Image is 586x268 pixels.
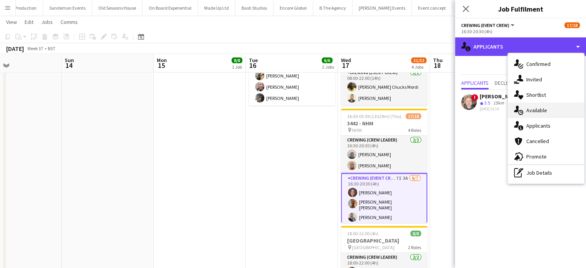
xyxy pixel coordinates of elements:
[461,22,515,28] button: Crewing (Event Crew)
[341,109,427,223] app-job-card: 16:30-03:59 (11h29m) (Thu)17/183442 - NHM NHM4 RolesCrewing (Crew Leader)2/216:30-20:30 (4h)[PERS...
[341,68,427,106] app-card-role: Crewing (Event Crew)2/208:00-22:00 (14h)[PERSON_NAME] Chucks Mordi[PERSON_NAME]
[347,113,401,119] span: 16:30-03:59 (11h29m) (Thu)
[461,22,509,28] span: Crewing (Event Crew)
[411,57,426,63] span: 31/32
[341,237,427,244] h3: [GEOGRAPHIC_DATA]
[526,61,551,67] span: Confirmed
[408,244,421,250] span: 2 Roles
[433,57,443,64] span: Thu
[526,122,551,129] span: Applicants
[412,0,452,15] button: Event concept
[461,80,489,86] span: Applicants
[432,61,443,70] span: 18
[322,57,332,63] span: 6/6
[406,113,421,119] span: 17/18
[57,17,81,27] a: Comms
[526,107,547,114] span: Available
[143,0,198,15] button: On Board Experiential
[6,19,17,25] span: View
[410,231,421,236] span: 8/8
[526,76,542,83] span: Invited
[156,61,167,70] span: 15
[492,100,505,106] div: 15km
[341,136,427,173] app-card-role: Crewing (Crew Leader)2/216:30-20:30 (4h)[PERSON_NAME][PERSON_NAME]
[38,17,56,27] a: Jobs
[352,127,362,133] span: NHM
[274,0,313,15] button: Encore Global
[408,127,421,133] span: 4 Roles
[232,64,242,70] div: 1 Job
[41,19,53,25] span: Jobs
[3,17,20,27] a: View
[564,22,580,28] span: 17/18
[347,231,378,236] span: 18:00-22:00 (4h)
[322,64,334,70] div: 2 Jobs
[471,94,478,101] span: !
[341,120,427,127] h3: 3442 - NHM
[508,165,584,180] div: Job Details
[25,46,45,51] span: Week 37
[526,91,546,98] span: Shortlist
[65,57,74,64] span: Sun
[313,0,353,15] button: B The Agency
[353,0,412,15] button: [PERSON_NAME] Events
[526,153,547,160] span: Promote
[6,45,24,52] div: [DATE]
[352,244,395,250] span: [GEOGRAPHIC_DATA]
[249,57,258,64] span: Tue
[461,29,580,34] div: 16:30-20:30 (4h)
[249,57,335,106] app-card-role: Crewing (Event Crew)3/315:00-19:00 (4h)[PERSON_NAME][PERSON_NAME][PERSON_NAME]
[64,61,74,70] span: 14
[452,0,482,15] button: Entertec
[341,57,351,64] span: Wed
[48,46,55,51] div: BST
[22,17,37,27] a: Edit
[340,61,351,70] span: 17
[495,80,516,86] span: Declined
[43,0,92,15] button: Sandeman Events
[198,0,235,15] button: Made Up Ltd
[480,93,521,100] div: [PERSON_NAME]
[60,19,78,25] span: Comms
[248,61,258,70] span: 16
[526,138,549,145] span: Cancelled
[480,106,521,111] div: [DATE] 23:14
[235,0,274,15] button: Bash Studios
[25,19,34,25] span: Edit
[232,57,242,63] span: 8/8
[92,0,143,15] button: Old Sessions House
[157,57,167,64] span: Mon
[411,64,426,70] div: 4 Jobs
[455,4,586,14] h3: Job Fulfilment
[484,100,490,106] span: 3.5
[455,37,586,56] div: Applicants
